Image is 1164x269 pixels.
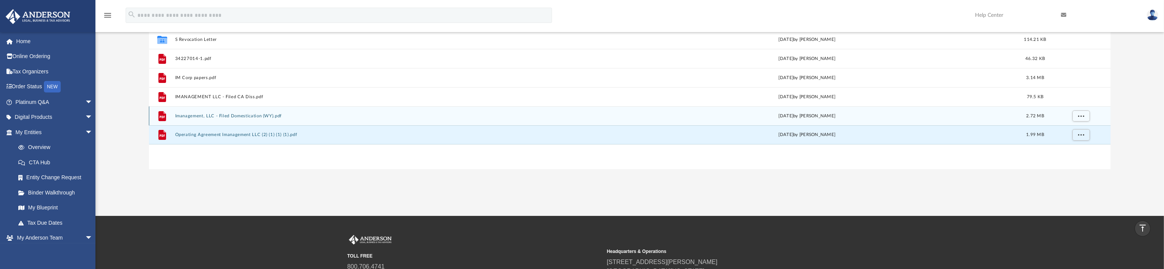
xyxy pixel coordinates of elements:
[347,235,393,245] img: Anderson Advisors Platinum Portal
[11,155,104,170] a: CTA Hub
[103,15,112,20] a: menu
[1072,130,1090,141] button: More options
[5,94,104,110] a: Platinum Q&Aarrow_drop_down
[1147,10,1158,21] img: User Pic
[175,94,594,99] button: IMANAGEMENT LLC - Filed CA Diss.pdf
[5,64,104,79] a: Tax Organizers
[11,215,104,230] a: Tax Due Dates
[175,75,594,80] button: IM Corp papers.pdf
[11,185,104,200] a: Binder Walkthrough
[3,9,73,24] img: Anderson Advisors Platinum Portal
[597,132,1017,139] div: [DATE] by [PERSON_NAME]
[1025,57,1045,61] span: 46.32 KB
[11,170,104,185] a: Entity Change Request
[1135,220,1151,237] a: vertical_align_top
[5,110,104,125] a: Digital Productsarrow_drop_down
[1024,37,1046,42] span: 114.21 KB
[347,253,602,259] small: TOLL FREE
[85,94,100,110] span: arrow_drop_down
[1026,133,1044,137] span: 1.99 MB
[5,79,104,95] a: Order StatusNEW
[85,230,100,246] span: arrow_drop_down
[128,10,136,19] i: search
[607,248,861,255] small: Headquarters & Operations
[597,113,1017,120] div: [DATE] by [PERSON_NAME]
[11,140,104,155] a: Overview
[175,113,594,118] button: Imanagement, LLC - Filed Domestication (WY).pdf
[85,110,100,125] span: arrow_drop_down
[175,56,594,61] button: 34227014-1.pdf
[597,75,1017,81] div: [DATE] by [PERSON_NAME]
[175,133,594,138] button: Operating Agreement Imanagement LLC (2) (1) (1) (1).pdf
[175,37,594,42] button: S Revocation Letter
[1072,110,1090,122] button: More options
[1138,224,1147,233] i: vertical_align_top
[85,125,100,140] span: arrow_drop_down
[1027,95,1044,99] span: 79.5 KB
[149,11,1111,169] div: grid
[5,49,104,64] a: Online Ordering
[5,230,100,246] a: My Anderson Teamarrow_drop_down
[597,36,1017,43] div: [DATE] by [PERSON_NAME]
[597,94,1017,100] div: [DATE] by [PERSON_NAME]
[44,81,61,92] div: NEW
[607,259,718,265] a: [STREET_ADDRESS][PERSON_NAME]
[597,55,1017,62] div: [DATE] by [PERSON_NAME]
[11,200,100,216] a: My Blueprint
[1026,76,1044,80] span: 3.14 MB
[5,34,104,49] a: Home
[5,125,104,140] a: My Entitiesarrow_drop_down
[103,11,112,20] i: menu
[1026,114,1044,118] span: 2.72 MB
